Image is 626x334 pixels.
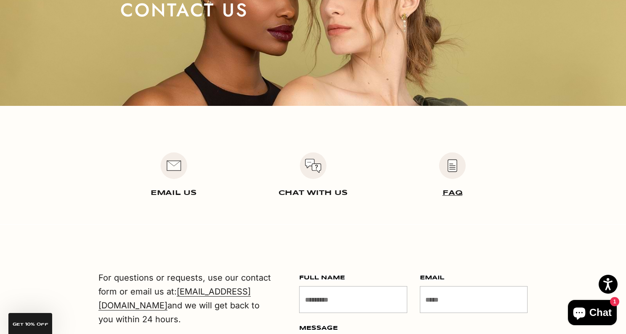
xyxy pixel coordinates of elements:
[279,189,347,197] a: CHAT WITH US
[151,189,196,197] a: EMAIL US
[98,271,274,326] p: For questions or requests, use our contact form or email us at: and we will get back to you withi...
[117,152,231,197] div: Item 1 of 3
[8,313,52,334] div: GET 10% Off
[256,152,370,197] div: Item 2 of 3
[565,300,619,327] inbox-online-store-chat: Shopify online store chat
[395,152,509,197] div: Item 3 of 3
[443,189,462,197] a: FAQ
[13,322,48,326] span: GET 10% Off
[20,2,348,18] p: CONTACT US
